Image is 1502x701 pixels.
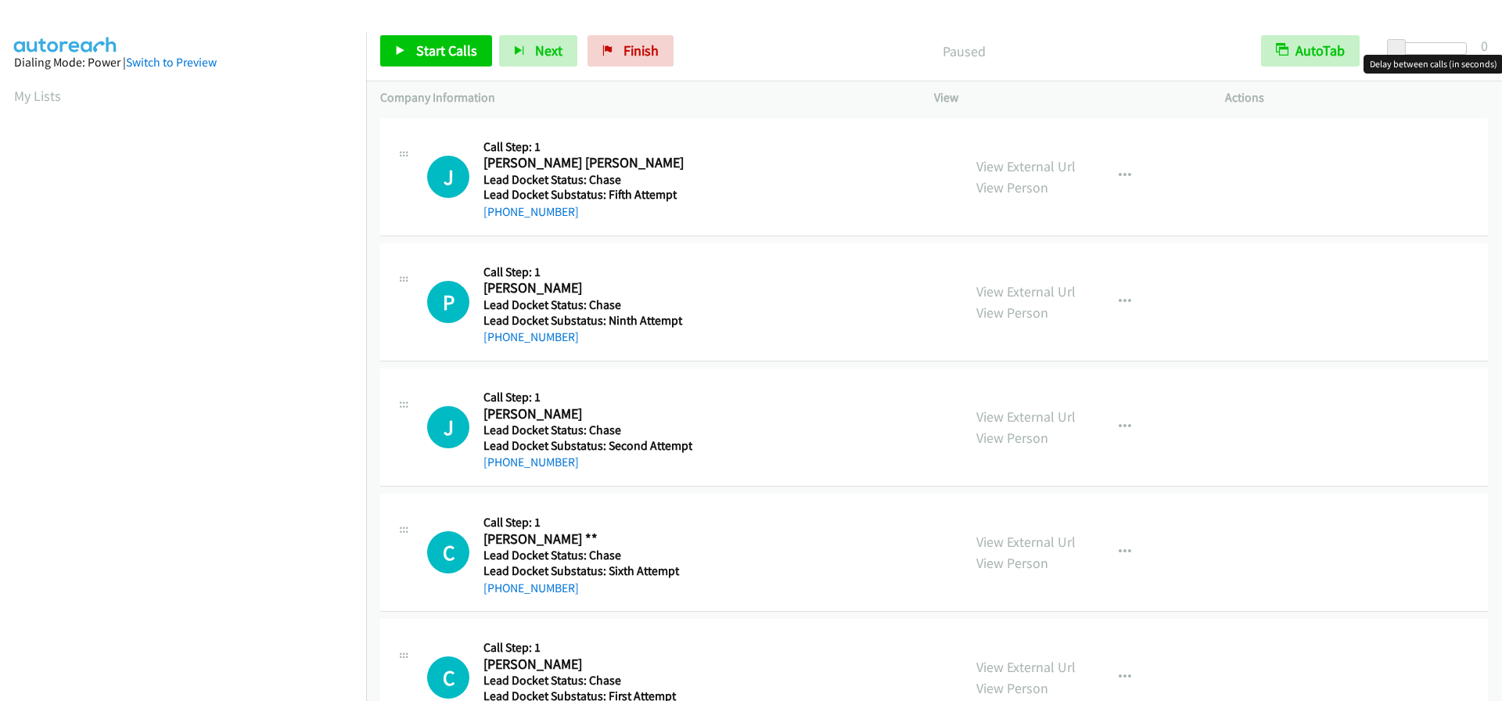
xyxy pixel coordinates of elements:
h2: [PERSON_NAME] ** [483,530,688,548]
a: View Person [976,554,1048,572]
h2: [PERSON_NAME] [PERSON_NAME] [483,154,688,172]
span: Start Calls [416,41,477,59]
h5: Lead Docket Substatus: Fifth Attempt [483,187,688,203]
a: View External Url [976,533,1076,551]
p: Paused [695,41,1233,62]
a: View Person [976,178,1048,196]
a: View Person [976,304,1048,322]
h1: J [427,406,469,448]
h5: Lead Docket Status: Chase [483,172,688,188]
h5: Lead Docket Substatus: Ninth Attempt [483,313,688,329]
span: Next [535,41,562,59]
h5: Lead Docket Status: Chase [483,548,688,563]
a: Start Calls [380,35,492,67]
p: Company Information [380,88,906,107]
a: View External Url [976,658,1076,676]
div: The call is yet to be attempted [427,656,469,699]
h5: Lead Docket Status: Chase [483,422,692,438]
h5: Call Step: 1 [483,264,688,280]
h5: Call Step: 1 [483,515,688,530]
div: 0 [1481,35,1488,56]
a: [PHONE_NUMBER] [483,204,579,219]
h5: Lead Docket Status: Chase [483,297,688,313]
h5: Call Step: 1 [483,640,688,656]
h5: Call Step: 1 [483,390,692,405]
div: The call is yet to be attempted [427,531,469,573]
h5: Lead Docket Substatus: Second Attempt [483,438,692,454]
a: [PHONE_NUMBER] [483,329,579,344]
span: Finish [623,41,659,59]
h2: [PERSON_NAME] [483,405,688,423]
a: View Person [976,429,1048,447]
h5: Call Step: 1 [483,139,688,155]
div: The call is yet to be attempted [427,281,469,323]
a: View External Url [976,157,1076,175]
h2: [PERSON_NAME] [483,279,688,297]
p: Actions [1225,88,1488,107]
a: Finish [588,35,674,67]
h1: C [427,531,469,573]
h5: Lead Docket Substatus: Sixth Attempt [483,563,688,579]
div: The call is yet to be attempted [427,156,469,198]
a: View Person [976,679,1048,697]
a: Switch to Preview [126,55,217,70]
a: View External Url [976,408,1076,426]
h1: P [427,281,469,323]
a: View External Url [976,282,1076,300]
h5: Lead Docket Status: Chase [483,673,688,688]
p: View [934,88,1197,107]
h1: C [427,656,469,699]
div: Dialing Mode: Power | [14,53,352,72]
a: My Lists [14,87,61,105]
button: AutoTab [1261,35,1360,67]
div: The call is yet to be attempted [427,406,469,448]
a: [PHONE_NUMBER] [483,455,579,469]
a: [PHONE_NUMBER] [483,581,579,595]
h1: J [427,156,469,198]
button: Next [499,35,577,67]
h2: [PERSON_NAME] [483,656,688,674]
